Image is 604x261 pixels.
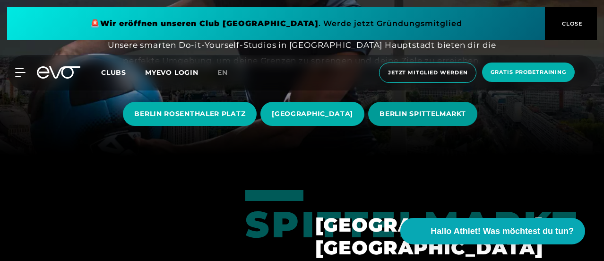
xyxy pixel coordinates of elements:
[400,218,585,244] button: Hallo Athlet! Was möchtest du tun?
[272,109,353,119] span: [GEOGRAPHIC_DATA]
[545,7,597,40] button: CLOSE
[101,68,126,77] span: Clubs
[101,68,145,77] a: Clubs
[368,95,481,133] a: BERLIN SPITTELMARKT
[123,95,260,133] a: BERLIN ROSENTHALER PLATZ
[145,68,198,77] a: MYEVO LOGIN
[260,95,368,133] a: [GEOGRAPHIC_DATA]
[217,67,239,78] a: en
[380,109,466,119] span: BERLIN SPITTELMARKT
[217,68,228,77] span: en
[388,69,467,77] span: Jetzt Mitglied werden
[134,109,245,119] span: BERLIN ROSENTHALER PLATZ
[431,225,574,238] span: Hallo Athlet! Was möchtest du tun?
[376,63,479,83] a: Jetzt Mitglied werden
[315,214,516,259] h2: [GEOGRAPHIC_DATA], [GEOGRAPHIC_DATA]
[479,63,578,83] a: Gratis Probetraining
[560,19,583,28] span: CLOSE
[491,68,566,76] span: Gratis Probetraining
